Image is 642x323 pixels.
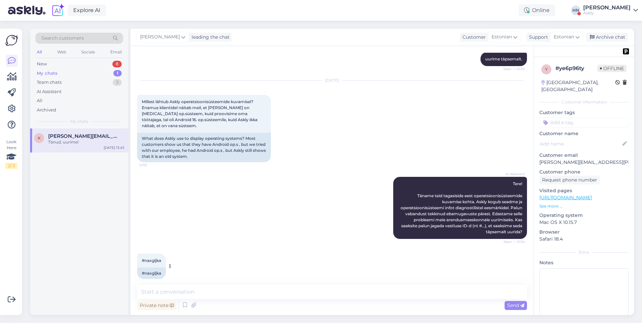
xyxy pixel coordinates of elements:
p: Notes [539,259,629,266]
p: Customer name [539,130,629,137]
a: Explore AI [68,5,106,16]
div: Web [56,48,68,56]
div: 3 [113,79,122,86]
div: Socials [80,48,96,56]
div: Tänud, uurime! [48,139,124,145]
div: What does Askly use to display operating systems? Most customers show us that they have Android o... [137,133,271,162]
div: [DATE] 13:45 [104,145,124,150]
p: Customer email [539,152,629,159]
p: Customer tags [539,109,629,116]
div: HN [571,6,580,15]
div: AI Assistant [37,88,62,95]
div: My chats [37,70,58,77]
span: Seen ✓ 12:54 [500,239,525,244]
div: All [37,97,42,104]
span: #naxgljka [142,258,161,263]
div: Team chats [37,79,62,86]
p: Customer phone [539,169,629,176]
div: Support [526,34,548,41]
div: Online [519,4,555,16]
span: kristiina.laur@eestiloto.ee [48,133,118,139]
div: 8 [112,61,122,67]
span: Seen ✓ 10:30 [500,66,525,71]
div: Extra [539,249,629,255]
div: leading the chat [189,34,230,41]
span: AI Assistant [500,172,525,177]
img: explore-ai [51,3,65,17]
div: 1 [113,70,122,77]
div: [GEOGRAPHIC_DATA], [GEOGRAPHIC_DATA] [541,79,615,93]
span: Tere! Täname teid tagasiside eest operatsioonisüsteemide kuvamise kohta. Askly kogub seadme ja op... [401,181,523,234]
p: See more ... [539,203,629,209]
p: Browser [539,229,629,236]
div: Email [109,48,123,56]
p: Safari 18.4 [539,236,629,243]
div: Archived [37,107,56,113]
span: uurime täpsemalt. [485,56,522,61]
input: Add name [540,140,621,147]
p: Mac OS X 10.15.7 [539,219,629,226]
span: Estonian [554,33,574,41]
p: Operating system [539,212,629,219]
div: Askly [583,10,631,16]
img: pd [623,48,629,54]
div: 2 / 3 [5,163,17,169]
div: Customer [460,34,486,41]
span: 12:53 [139,163,164,168]
a: [URL][DOMAIN_NAME] [539,195,592,201]
div: #naxgljka [137,268,166,279]
span: Offline [597,65,627,72]
span: k [38,135,41,140]
span: Estonian [492,33,512,41]
div: # ye6p96ty [555,64,597,72]
div: Private note [137,301,177,310]
span: My chats [70,118,88,124]
span: Send [507,302,524,308]
div: Customer information [539,99,629,105]
span: Search customers [41,35,84,42]
img: Askly Logo [5,34,18,47]
span: y [545,67,548,72]
div: Archive chat [586,33,628,42]
div: Request phone number [539,176,600,185]
a: [PERSON_NAME]Askly [583,5,638,16]
div: [PERSON_NAME] [583,5,631,10]
p: [PERSON_NAME][EMAIL_ADDRESS][PERSON_NAME][DOMAIN_NAME] [539,159,629,166]
div: All [35,48,43,56]
div: Look Here [5,139,17,169]
div: [DATE] [137,77,527,83]
div: New [37,61,47,67]
input: Add a tag [539,117,629,127]
p: Visited pages [539,187,629,194]
span: Millest lähtub Askly operatsioonisüsteemide kuvamisel? Enamus klientidel näitab meil, et [PERSON_... [142,99,258,128]
span: [PERSON_NAME] [140,33,180,41]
